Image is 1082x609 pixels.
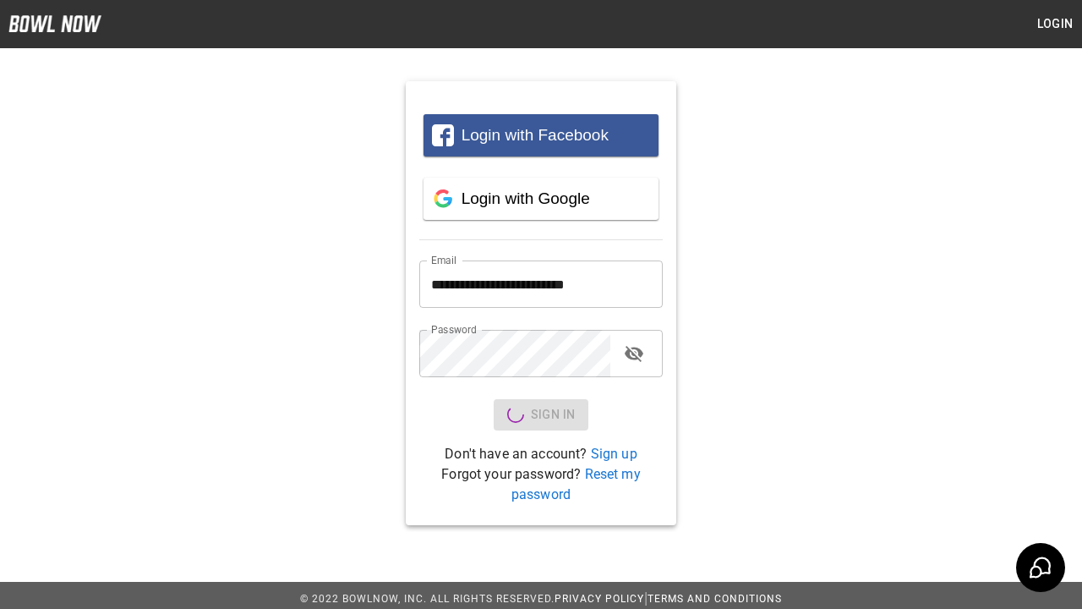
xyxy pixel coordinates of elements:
[591,446,637,462] a: Sign up
[1028,8,1082,40] button: Login
[424,178,658,220] button: Login with Google
[511,466,641,502] a: Reset my password
[424,114,658,156] button: Login with Facebook
[555,593,644,605] a: Privacy Policy
[8,15,101,32] img: logo
[617,337,651,370] button: toggle password visibility
[419,464,663,505] p: Forgot your password?
[300,593,555,605] span: © 2022 BowlNow, Inc. All Rights Reserved.
[462,126,609,144] span: Login with Facebook
[462,189,590,207] span: Login with Google
[419,444,663,464] p: Don't have an account?
[648,593,782,605] a: Terms and Conditions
